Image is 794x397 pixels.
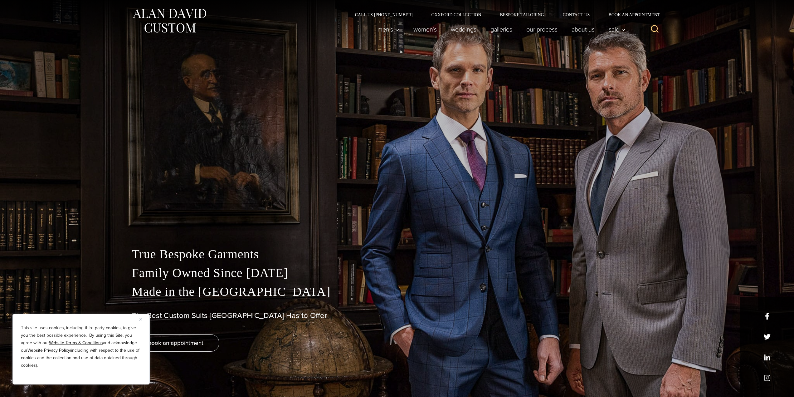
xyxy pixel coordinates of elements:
h1: The Best Custom Suits [GEOGRAPHIC_DATA] Has to Offer [132,311,662,320]
span: Men’s [378,26,399,32]
nav: Secondary Navigation [346,12,662,17]
a: Website Terms & Conditions [49,340,103,346]
a: Book an Appointment [599,12,662,17]
a: Call Us [PHONE_NUMBER] [346,12,422,17]
button: Close [139,315,147,323]
a: Contact Us [553,12,599,17]
span: book an appointment [148,338,203,347]
a: Bespoke Tailoring [490,12,553,17]
a: linkedin [764,354,771,361]
a: About Us [564,23,602,36]
a: facebook [764,313,771,320]
a: Our Process [519,23,564,36]
a: instagram [764,375,771,381]
p: This site uses cookies, including third party cookies, to give you the best possible experience. ... [21,324,141,369]
a: Women’s [406,23,444,36]
a: x/twitter [764,333,771,340]
button: View Search Form [647,22,662,37]
a: book an appointment [132,334,219,352]
nav: Primary Navigation [370,23,629,36]
p: True Bespoke Garments Family Owned Since [DATE] Made in the [GEOGRAPHIC_DATA] [132,245,662,301]
a: Oxxford Collection [422,12,490,17]
img: Alan David Custom [132,7,207,35]
a: Galleries [483,23,519,36]
img: Close [139,318,142,321]
a: Website Privacy Policy [27,347,70,354]
a: weddings [444,23,483,36]
span: Sale [609,26,626,32]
